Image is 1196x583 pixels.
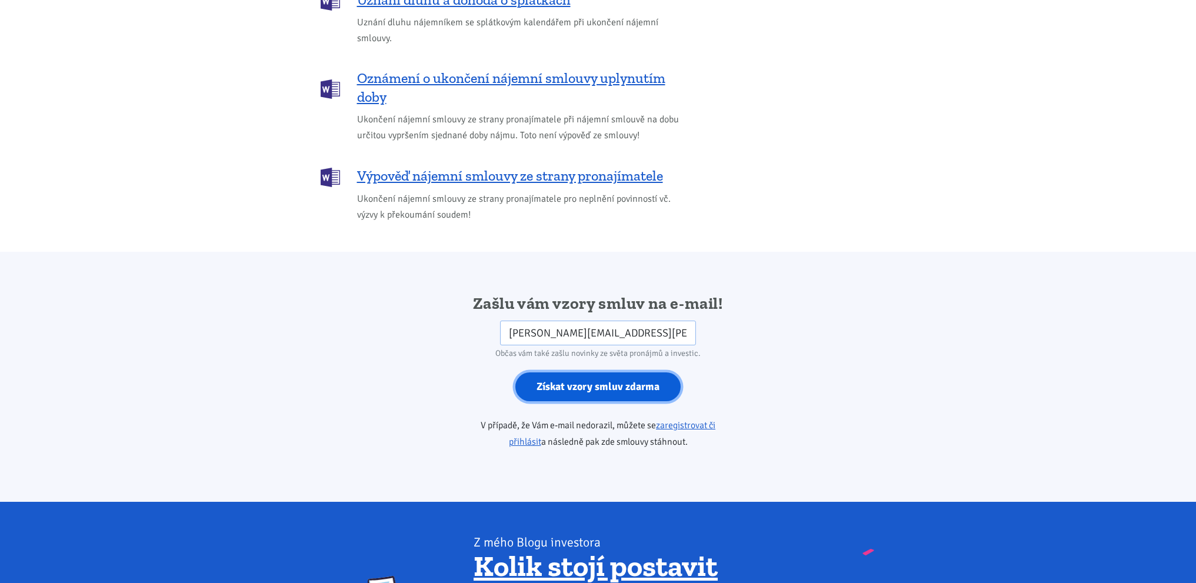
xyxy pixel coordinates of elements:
img: DOCX (Word) [321,168,340,187]
p: V případě, že Vám e-mail nedorazil, můžete se a následně pak zde smlouvy stáhnout. [447,417,749,450]
span: Výpověď nájemní smlouvy ze strany pronajímatele [357,166,663,185]
a: Oznámení o ukončení nájemní smlouvy uplynutím doby [321,69,685,106]
a: Výpověď nájemní smlouvy ze strany pronajímatele [321,166,685,186]
div: Občas vám také zašlu novinky ze světa pronájmů a investic. [447,345,749,362]
div: Z mého Blogu investora [474,534,828,551]
span: Ukončení nájemní smlouvy ze strany pronajímatele při nájemní smlouvě na dobu určitou vypršením sj... [357,112,685,144]
input: Zadejte váš e-mail [500,321,696,346]
input: Získat vzory smluv zdarma [515,372,681,401]
img: DOCX (Word) [321,79,340,99]
span: Uznání dluhu nájemníkem se splátkovým kalendářem při ukončení nájemní smlouvy. [357,15,685,46]
span: Oznámení o ukončení nájemní smlouvy uplynutím doby [357,69,685,106]
span: Ukončení nájemní smlouvy ze strany pronajímatele pro neplnění povinností vč. výzvy k překoumání s... [357,191,685,223]
h2: Zašlu vám vzory smluv na e-mail! [447,293,749,314]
